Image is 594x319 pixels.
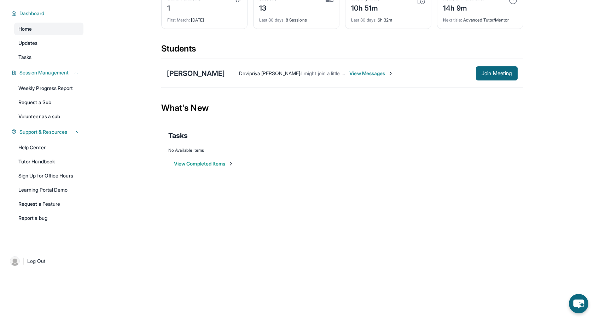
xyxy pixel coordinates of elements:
[443,17,462,23] span: Next title :
[167,68,225,78] div: [PERSON_NAME]
[17,10,79,17] button: Dashboard
[7,253,83,269] a: |Log Out
[27,258,46,265] span: Log Out
[19,128,67,136] span: Support & Resources
[569,294,588,313] button: chat-button
[14,51,83,64] a: Tasks
[14,110,83,123] a: Volunteer as a sub
[168,148,516,153] div: No Available Items
[351,13,425,23] div: 6h 32m
[14,198,83,210] a: Request a Feature
[19,10,45,17] span: Dashboard
[14,82,83,95] a: Weekly Progress Report
[443,2,485,13] div: 14h 9m
[161,43,523,59] div: Students
[19,69,69,76] span: Session Management
[174,160,234,167] button: View Completed Items
[301,70,429,76] span: I might join a little late [DATE]. Will msg once I'm bk home
[239,70,301,76] span: Devipriya [PERSON_NAME] :
[18,40,38,47] span: Updates
[17,128,79,136] button: Support & Resources
[259,2,277,13] div: 13
[14,155,83,168] a: Tutor Handbook
[17,69,79,76] button: Session Management
[168,131,188,140] span: Tasks
[23,257,24,265] span: |
[443,13,517,23] div: Advanced Tutor/Mentor
[161,92,523,124] div: What's New
[351,17,377,23] span: Last 30 days :
[167,2,201,13] div: 1
[10,256,20,266] img: user-img
[14,183,83,196] a: Learning Portal Demo
[14,23,83,35] a: Home
[18,54,31,61] span: Tasks
[351,2,379,13] div: 10h 51m
[14,37,83,49] a: Updates
[167,13,241,23] div: [DATE]
[14,212,83,224] a: Report a bug
[18,25,32,32] span: Home
[14,169,83,182] a: Sign Up for Office Hours
[349,70,394,77] span: View Messages
[482,71,512,76] span: Join Meeting
[476,66,518,80] button: Join Meeting
[167,17,190,23] span: First Match :
[388,71,394,76] img: Chevron-Right
[259,17,285,23] span: Last 30 days :
[14,96,83,109] a: Request a Sub
[14,141,83,154] a: Help Center
[259,13,333,23] div: 8 Sessions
